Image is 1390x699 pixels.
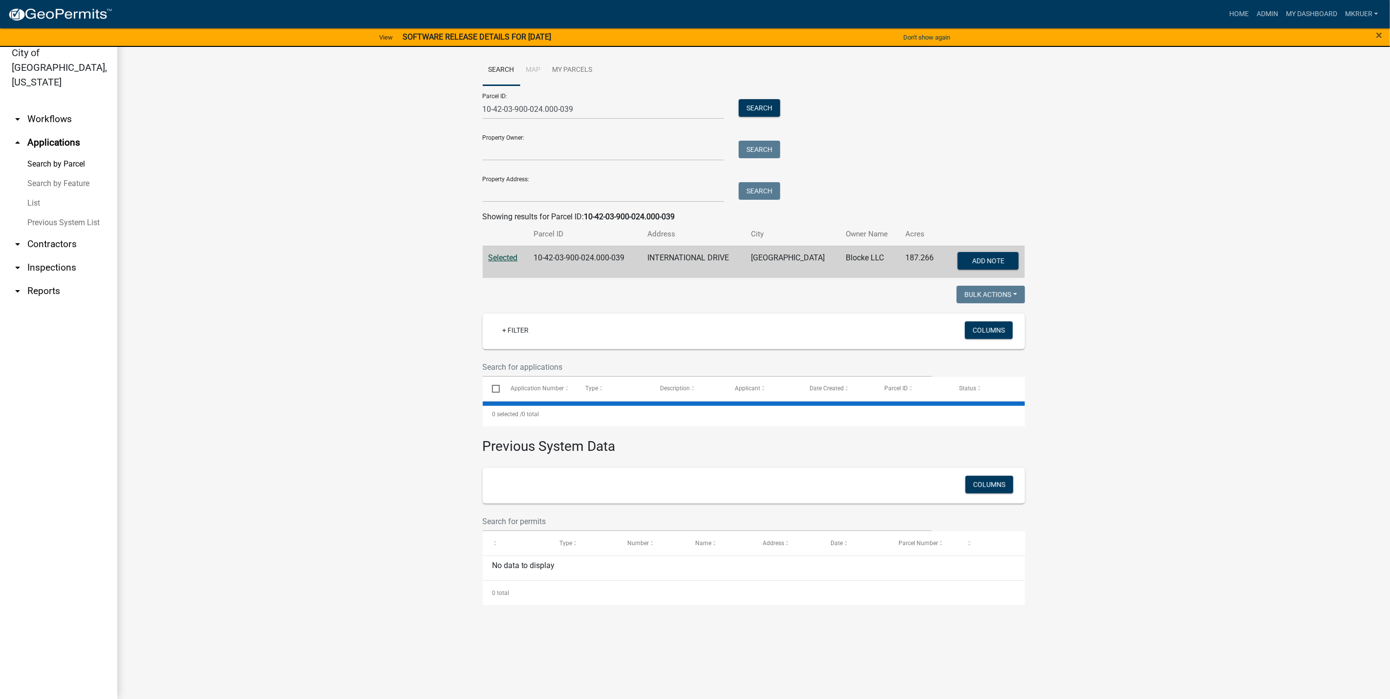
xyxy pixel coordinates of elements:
[660,385,690,392] span: Description
[483,581,1025,605] div: 0 total
[642,246,746,278] td: INTERNATIONAL DRIVE
[483,511,932,531] input: Search for permits
[965,321,1013,339] button: Columns
[511,385,564,392] span: Application Number
[483,556,1025,580] div: No data to display
[584,212,675,221] strong: 10-42-03-900-024.000-039
[483,402,1025,426] div: 0 total
[686,531,754,555] datatable-header-cell: Name
[12,113,23,125] i: arrow_drop_down
[528,223,642,246] th: Parcel ID
[483,377,501,401] datatable-header-cell: Select
[483,426,1025,457] h3: Previous System Data
[735,385,760,392] span: Applicant
[576,377,651,401] datatable-header-cell: Type
[483,55,520,86] a: Search
[375,29,397,45] a: View
[885,385,908,392] span: Parcel ID
[12,262,23,274] i: arrow_drop_down
[642,223,746,246] th: Address
[898,540,938,547] span: Parcel Number
[840,223,899,246] th: Owner Name
[958,252,1019,270] button: Add Note
[739,99,780,117] button: Search
[800,377,875,401] datatable-header-cell: Date Created
[585,385,598,392] span: Type
[501,377,576,401] datatable-header-cell: Application Number
[739,141,780,158] button: Search
[1341,5,1382,23] a: mkruer
[739,182,780,200] button: Search
[1225,5,1253,23] a: Home
[899,246,944,278] td: 187.266
[889,531,957,555] datatable-header-cell: Parcel Number
[899,223,944,246] th: Acres
[12,238,23,250] i: arrow_drop_down
[403,32,551,42] strong: SOFTWARE RELEASE DETAILS FOR [DATE]
[1282,5,1341,23] a: My Dashboard
[831,540,843,547] span: Date
[559,540,572,547] span: Type
[492,411,522,418] span: 0 selected /
[840,246,899,278] td: Blocke LLC
[899,29,954,45] button: Don't show again
[1376,29,1383,41] button: Close
[627,540,649,547] span: Number
[726,377,800,401] datatable-header-cell: Applicant
[810,385,844,392] span: Date Created
[695,540,711,547] span: Name
[754,531,822,555] datatable-header-cell: Address
[745,246,840,278] td: [GEOGRAPHIC_DATA]
[528,246,642,278] td: 10-42-03-900-024.000-039
[618,531,686,555] datatable-header-cell: Number
[489,253,518,262] a: Selected
[651,377,726,401] datatable-header-cell: Description
[875,377,950,401] datatable-header-cell: Parcel ID
[494,321,536,339] a: + Filter
[483,357,932,377] input: Search for applications
[547,55,599,86] a: My Parcels
[1253,5,1282,23] a: Admin
[483,211,1025,223] div: Showing results for Parcel ID:
[12,285,23,297] i: arrow_drop_down
[960,385,977,392] span: Status
[957,286,1025,303] button: Bulk Actions
[763,540,785,547] span: Address
[12,137,23,148] i: arrow_drop_up
[972,256,1005,264] span: Add Note
[965,476,1013,493] button: Columns
[950,377,1025,401] datatable-header-cell: Status
[821,531,889,555] datatable-header-cell: Date
[1376,28,1383,42] span: ×
[745,223,840,246] th: City
[550,531,618,555] datatable-header-cell: Type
